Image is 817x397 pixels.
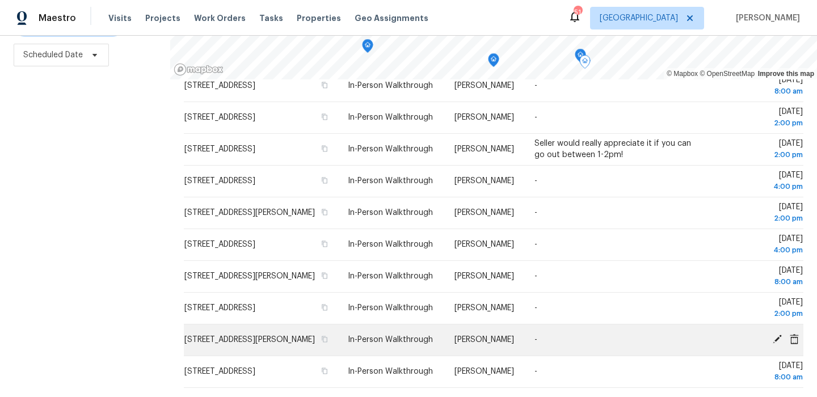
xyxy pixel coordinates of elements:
[348,368,433,375] span: In-Person Walkthrough
[721,108,803,129] span: [DATE]
[184,209,315,217] span: [STREET_ADDRESS][PERSON_NAME]
[721,371,803,383] div: 8:00 am
[319,302,330,312] button: Copy Address
[575,49,586,66] div: Map marker
[319,271,330,281] button: Copy Address
[786,334,803,344] span: Cancel
[348,82,433,90] span: In-Person Walkthrough
[574,7,582,18] div: 51
[348,177,433,185] span: In-Person Walkthrough
[184,145,255,153] span: [STREET_ADDRESS]
[184,272,315,280] span: [STREET_ADDRESS][PERSON_NAME]
[534,177,537,185] span: -
[297,12,341,24] span: Properties
[454,209,514,217] span: [PERSON_NAME]
[184,304,255,312] span: [STREET_ADDRESS]
[174,63,224,76] a: Mapbox homepage
[534,240,537,248] span: -
[721,308,803,319] div: 2:00 pm
[319,366,330,376] button: Copy Address
[184,368,255,375] span: [STREET_ADDRESS]
[184,177,255,185] span: [STREET_ADDRESS]
[721,76,803,97] span: [DATE]
[184,82,255,90] span: [STREET_ADDRESS]
[721,149,803,161] div: 2:00 pm
[534,140,691,159] span: Seller would really appreciate it if you can go out between 1-2pm!
[319,334,330,344] button: Copy Address
[721,362,803,383] span: [DATE]
[534,336,537,344] span: -
[721,276,803,288] div: 8:00 am
[721,203,803,224] span: [DATE]
[700,70,755,78] a: OpenStreetMap
[348,240,433,248] span: In-Person Walkthrough
[758,70,814,78] a: Improve this map
[319,207,330,217] button: Copy Address
[348,336,433,344] span: In-Person Walkthrough
[721,235,803,256] span: [DATE]
[534,304,537,312] span: -
[454,304,514,312] span: [PERSON_NAME]
[145,12,180,24] span: Projects
[721,117,803,129] div: 2:00 pm
[362,39,373,57] div: Map marker
[600,12,678,24] span: [GEOGRAPHIC_DATA]
[721,213,803,224] div: 2:00 pm
[108,12,132,24] span: Visits
[39,12,76,24] span: Maestro
[721,298,803,319] span: [DATE]
[667,70,698,78] a: Mapbox
[454,272,514,280] span: [PERSON_NAME]
[454,145,514,153] span: [PERSON_NAME]
[184,240,255,248] span: [STREET_ADDRESS]
[534,272,537,280] span: -
[348,209,433,217] span: In-Person Walkthrough
[579,55,591,73] div: Map marker
[194,12,246,24] span: Work Orders
[319,175,330,185] button: Copy Address
[454,82,514,90] span: [PERSON_NAME]
[355,12,428,24] span: Geo Assignments
[721,140,803,161] span: [DATE]
[534,209,537,217] span: -
[721,181,803,192] div: 4:00 pm
[534,113,537,121] span: -
[348,145,433,153] span: In-Person Walkthrough
[348,272,433,280] span: In-Person Walkthrough
[184,336,315,344] span: [STREET_ADDRESS][PERSON_NAME]
[769,334,786,344] span: Edit
[319,112,330,122] button: Copy Address
[454,113,514,121] span: [PERSON_NAME]
[454,177,514,185] span: [PERSON_NAME]
[534,368,537,375] span: -
[454,368,514,375] span: [PERSON_NAME]
[454,336,514,344] span: [PERSON_NAME]
[348,113,433,121] span: In-Person Walkthrough
[731,12,800,24] span: [PERSON_NAME]
[488,53,499,71] div: Map marker
[319,239,330,249] button: Copy Address
[319,80,330,90] button: Copy Address
[259,14,283,22] span: Tasks
[348,304,433,312] span: In-Person Walkthrough
[721,244,803,256] div: 4:00 pm
[721,86,803,97] div: 8:00 am
[534,82,537,90] span: -
[319,143,330,154] button: Copy Address
[721,171,803,192] span: [DATE]
[721,267,803,288] span: [DATE]
[184,113,255,121] span: [STREET_ADDRESS]
[454,240,514,248] span: [PERSON_NAME]
[23,49,83,61] span: Scheduled Date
